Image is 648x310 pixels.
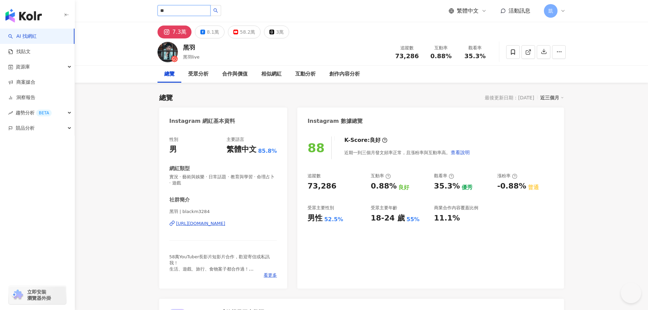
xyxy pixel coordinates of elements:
[434,173,454,179] div: 觀看率
[5,9,42,22] img: logo
[450,146,470,159] button: 查看說明
[371,181,397,192] div: 0.88%
[344,146,470,159] div: 近期一到三個月發文頻率正常，且漲粉率與互動率高。
[324,216,343,223] div: 52.5%
[308,117,363,125] div: Instagram 數據總覽
[207,27,219,37] div: 8.1萬
[464,53,485,60] span: 35.3%
[434,205,478,211] div: 商業合作內容覆蓋比例
[8,33,37,40] a: searchAI 找網紅
[344,136,387,144] div: K-Score :
[169,196,190,203] div: 社群簡介
[394,45,420,51] div: 追蹤數
[157,42,178,62] img: KOL Avatar
[16,120,35,136] span: 競品分析
[169,221,277,227] a: [URL][DOMAIN_NAME]
[540,93,564,102] div: 近三個月
[434,181,460,192] div: 35.3%
[8,111,13,115] span: rise
[222,70,248,78] div: 合作與價值
[9,286,66,304] a: chrome extension立即安裝 瀏覽器外掛
[240,27,255,37] div: 58.2萬
[227,144,256,155] div: 繁體中文
[264,272,277,278] span: 看更多
[462,184,472,191] div: 優秀
[169,254,270,284] span: 58萬YouTuber長影片短影片合作，歡迎寄信或私訊我！ 生活、遊戲、旅行、食物案子都合作過！ 合作業務：[EMAIL_ADDRESS][DOMAIN_NAME] 👇全部追起來！👇
[276,27,284,37] div: 3萬
[308,173,321,179] div: 追蹤數
[371,173,391,179] div: 互動率
[36,110,52,116] div: BETA
[371,213,405,224] div: 18-24 歲
[258,147,277,155] span: 85.8%
[548,7,553,15] span: 凱
[428,45,454,51] div: 互動率
[528,184,539,191] div: 普通
[308,205,334,211] div: 受眾主要性別
[157,26,192,38] button: 7.3萬
[169,144,177,155] div: 男
[11,290,24,300] img: chrome extension
[308,141,325,155] div: 88
[457,7,479,15] span: 繁體中文
[183,43,200,52] div: 黑羽
[485,95,534,100] div: 最後更新日期：[DATE]
[164,70,175,78] div: 總覽
[406,216,419,223] div: 55%
[398,184,409,191] div: 良好
[188,70,209,78] div: 受眾分析
[329,70,360,78] div: 創作內容分析
[261,70,282,78] div: 相似網紅
[8,94,35,101] a: 洞察報告
[8,48,31,55] a: 找貼文
[295,70,316,78] div: 互動分析
[370,136,381,144] div: 良好
[228,26,261,38] button: 58.2萬
[169,209,277,215] span: 黑羽 | blackm3284
[183,54,200,60] span: 黑羽live
[434,213,460,224] div: 11.1%
[395,52,419,60] span: 73,286
[497,181,526,192] div: -0.88%
[195,26,225,38] button: 8.1萬
[169,165,190,172] div: 網紅類型
[264,26,289,38] button: 3萬
[8,79,35,86] a: 商案媒合
[16,59,30,75] span: 資源庫
[213,8,218,13] span: search
[169,117,235,125] div: Instagram 網紅基本資料
[621,283,641,303] iframe: Help Scout Beacon - Open
[159,93,173,102] div: 總覽
[451,150,470,155] span: 查看說明
[176,221,226,227] div: [URL][DOMAIN_NAME]
[509,7,530,14] span: 活動訊息
[172,27,186,37] div: 7.3萬
[430,53,451,60] span: 0.88%
[497,173,517,179] div: 漲粉率
[27,289,51,301] span: 立即安裝 瀏覽器外掛
[462,45,488,51] div: 觀看率
[227,136,244,143] div: 主要語言
[169,174,277,186] span: 實況 · 藝術與娛樂 · 日常話題 · 教育與學習 · 命理占卜 · 遊戲
[308,213,322,224] div: 男性
[371,205,397,211] div: 受眾主要年齡
[169,136,178,143] div: 性別
[16,105,52,120] span: 趨勢分析
[308,181,336,192] div: 73,286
